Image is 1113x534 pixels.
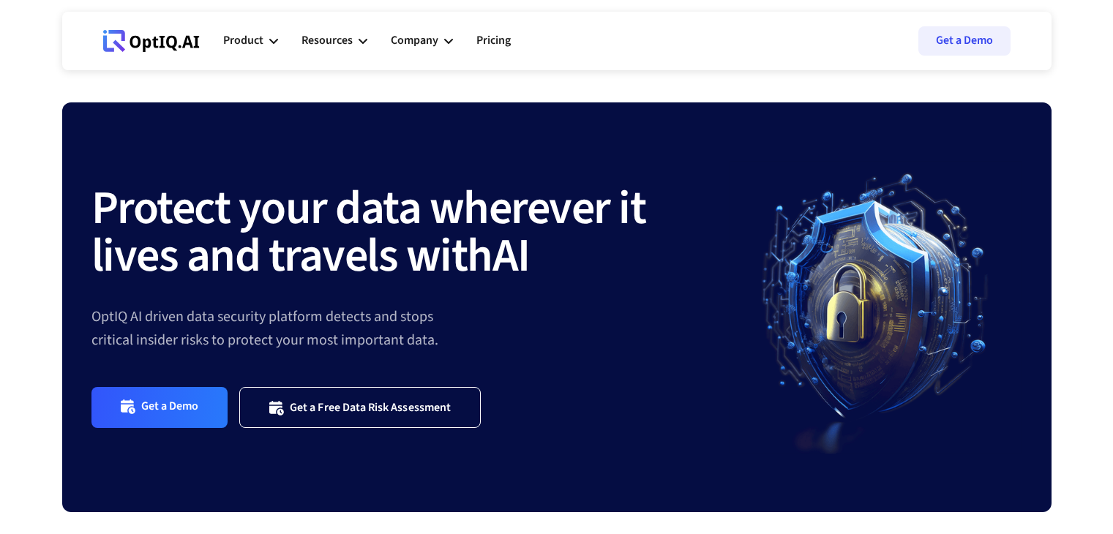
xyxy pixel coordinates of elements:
[223,19,278,63] div: Product
[91,305,730,352] div: OptIQ AI driven data security platform detects and stops critical insider risks to protect your m...
[103,19,200,63] a: Webflow Homepage
[103,51,104,52] div: Webflow Homepage
[476,19,511,63] a: Pricing
[91,387,228,427] a: Get a Demo
[290,400,451,415] div: Get a Free Data Risk Assessment
[391,31,438,50] div: Company
[301,19,367,63] div: Resources
[239,387,481,427] a: Get a Free Data Risk Assessment
[301,31,353,50] div: Resources
[918,26,1011,56] a: Get a Demo
[91,175,646,290] strong: Protect your data wherever it lives and travels with
[492,222,530,290] strong: AI
[391,19,453,63] div: Company
[223,31,263,50] div: Product
[141,399,199,415] div: Get a Demo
